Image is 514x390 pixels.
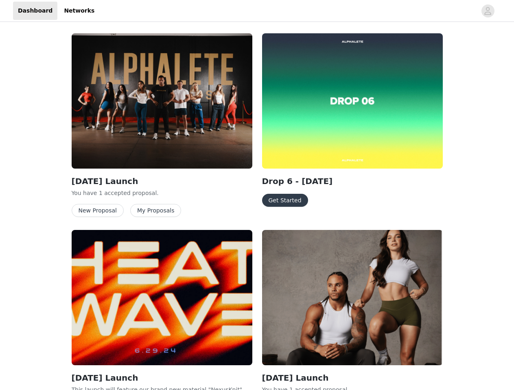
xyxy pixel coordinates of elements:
[72,230,252,365] img: Alphalete Athletics
[262,175,443,187] h2: Drop 6 - [DATE]
[262,230,443,365] img: Alphalete Athletics
[72,204,124,217] button: New Proposal
[130,204,182,217] button: My Proposals
[72,33,252,169] img: Alphalete Athletics
[72,372,252,384] h2: [DATE] Launch
[72,175,252,187] h2: [DATE] Launch
[13,2,57,20] a: Dashboard
[262,372,443,384] h2: [DATE] Launch
[262,33,443,169] img: Alphalete Retail
[484,4,492,17] div: avatar
[59,2,99,20] a: Networks
[72,189,252,197] p: You have 1 accepted proposal .
[262,194,308,207] button: Get Started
